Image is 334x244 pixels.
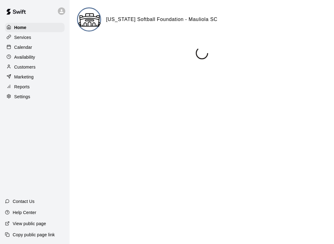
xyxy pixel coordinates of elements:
a: Services [5,33,65,42]
a: Reports [5,82,65,91]
p: Calendar [14,44,32,50]
p: Settings [14,94,30,100]
p: Contact Us [13,198,35,204]
a: Availability [5,53,65,62]
p: Services [14,34,31,40]
img: Hawaii Softball Foundation - Mauliola SC logo [78,8,101,32]
h6: [US_STATE] Softball Foundation - Mauliola SC [106,15,217,23]
p: Home [14,24,27,31]
a: Marketing [5,72,65,82]
p: Reports [14,84,30,90]
a: Calendar [5,43,65,52]
p: View public page [13,221,46,227]
p: Marketing [14,74,34,80]
p: Copy public page link [13,232,55,238]
p: Customers [14,64,36,70]
a: Customers [5,62,65,72]
a: Home [5,23,65,32]
a: Settings [5,92,65,101]
p: Help Center [13,209,36,216]
p: Availability [14,54,35,60]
